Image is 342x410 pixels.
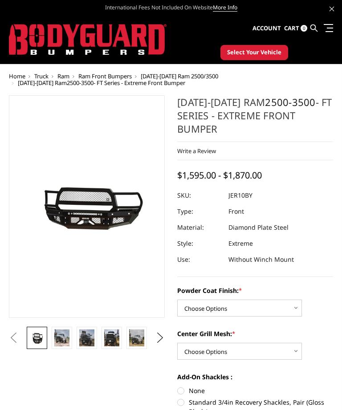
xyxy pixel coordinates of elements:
button: Next [154,331,167,345]
a: Ram Front Bumpers [78,72,132,80]
span: Account [252,24,281,32]
img: 2010-2018 Ram 2500-3500 - FT Series - Extreme Front Bumper [54,329,69,346]
dd: Front [228,203,244,219]
a: Cart 0 [284,16,307,41]
span: 0 [301,25,307,32]
dt: Material: [177,219,222,235]
dd: Extreme [228,235,253,252]
label: Add-On Shackles : [177,372,333,382]
img: 2010-2018 Ram 2500-3500 - FT Series - Extreme Front Bumper [29,329,45,346]
img: 2010-2018 Ram 2500-3500 - FT Series - Extreme Front Bumper [104,329,119,346]
a: Ram [57,72,69,80]
a: Write a Review [177,147,216,155]
span: Select Your Vehicle [227,48,281,57]
img: 2010-2018 Ram 2500-3500 - FT Series - Extreme Front Bumper [79,329,94,346]
dt: Type: [177,203,222,219]
dt: Style: [177,235,222,252]
dd: Diamond Plate Steel [228,219,289,235]
dt: Use: [177,252,222,268]
span: [DATE]-[DATE] Ram - FT Series - Extreme Front Bumper [18,79,185,87]
a: More Info [213,4,237,12]
a: 2500-3500 [265,95,315,109]
img: 2010-2018 Ram 2500-3500 - FT Series - Extreme Front Bumper [129,329,144,346]
a: 2500-3500 [67,79,94,87]
button: Previous [7,331,20,345]
a: 2010-2018 Ram 2500-3500 - FT Series - Extreme Front Bumper [9,95,165,318]
dd: Without Winch Mount [228,252,294,268]
label: Center Grill Mesh: [177,329,333,338]
button: Select Your Vehicle [220,45,288,60]
h1: [DATE]-[DATE] Ram - FT Series - Extreme Front Bumper [177,95,333,142]
dd: JER10BY [228,187,252,203]
img: BODYGUARD BUMPERS [9,24,167,55]
label: None [177,386,333,395]
span: Cart [284,24,299,32]
span: $1,595.00 - $1,870.00 [177,169,262,181]
a: Home [9,72,25,80]
label: Powder Coat Finish: [177,286,333,295]
dt: SKU: [177,187,222,203]
a: [DATE]-[DATE] Ram 2500/3500 [141,72,218,80]
a: Account [252,16,281,41]
a: Truck [34,72,49,80]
